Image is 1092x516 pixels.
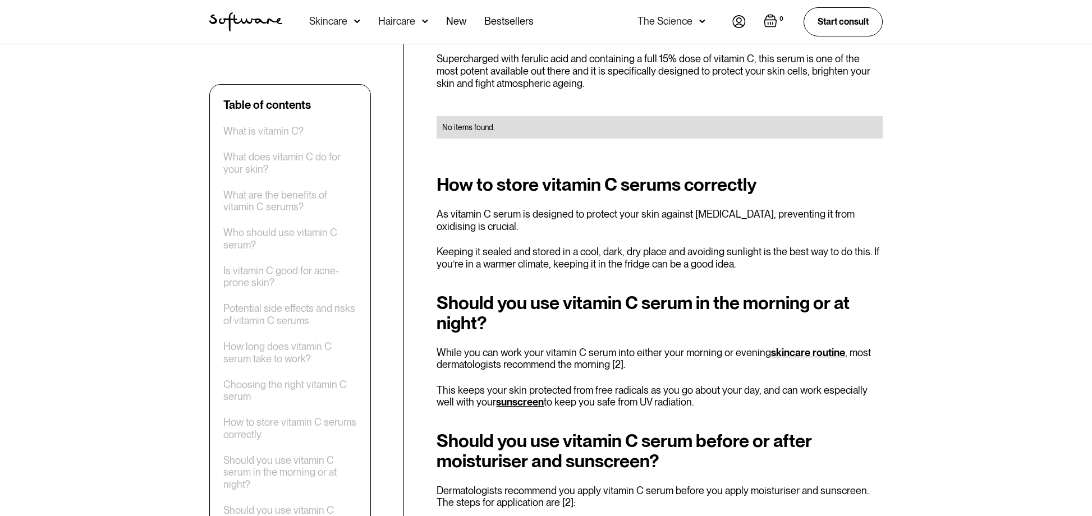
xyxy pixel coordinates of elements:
[777,14,786,24] div: 0
[771,347,845,358] a: skincare routine
[209,12,282,31] img: Software Logo
[422,16,428,27] img: arrow down
[223,340,357,365] a: How long does vitamin C serum take to work?
[437,384,883,408] p: This keeps your skin protected from free radicals as you go about your day, and can work especial...
[223,379,357,403] a: Choosing the right vitamin C serum
[223,265,357,289] a: Is vitamin C good for acne-prone skin?
[223,98,311,112] div: Table of contents
[354,16,360,27] img: arrow down
[437,485,883,509] p: Dermatologists recommend you apply vitamin C serum before you apply moisturiser and sunscreen. Th...
[437,53,883,89] p: Supercharged with ferulic acid and containing a full 15% dose of vitamin C, this serum is one of ...
[223,454,357,491] a: Should you use vitamin C serum in the morning or at night?
[223,227,357,251] a: Who should use vitamin C serum?
[223,302,357,326] a: Potential side effects and risks of vitamin C serums
[223,151,357,175] a: What does vitamin C do for your skin?
[699,16,705,27] img: arrow down
[209,12,282,31] a: home
[309,16,347,27] div: Skincare
[223,416,357,440] a: How to store vitamin C serums correctly
[804,7,883,36] a: Start consult
[437,246,883,270] p: Keeping it sealed and stored in a cool, dark, dry place and avoiding sunlight is the best way to ...
[437,293,883,333] h2: Should you use vitamin C serum in the morning or at night?
[378,16,415,27] div: Haircare
[437,174,883,195] h2: How to store vitamin C serums correctly
[437,431,883,471] h2: Should you use vitamin C serum before or after moisturiser and sunscreen?
[437,208,883,232] p: As vitamin C serum is designed to protect your skin against [MEDICAL_DATA], preventing it from ox...
[437,347,883,371] p: While you can work your vitamin C serum into either your morning or evening , most dermatologists...
[442,122,877,133] div: No items found.
[496,396,544,408] a: sunscreen
[223,189,357,213] a: What are the benefits of vitamin C serums?
[764,14,786,30] a: Open empty cart
[223,125,304,137] a: What is vitamin C?
[637,16,692,27] div: The Science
